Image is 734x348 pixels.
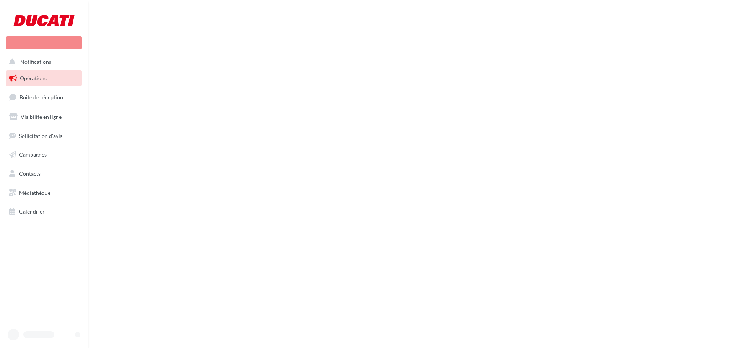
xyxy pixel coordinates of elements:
span: Opérations [20,75,47,81]
span: Campagnes [19,151,47,158]
a: Boîte de réception [5,89,83,105]
a: Campagnes [5,147,83,163]
span: Contacts [19,170,41,177]
a: Visibilité en ligne [5,109,83,125]
a: Contacts [5,166,83,182]
span: Calendrier [19,208,45,215]
a: Sollicitation d'avis [5,128,83,144]
div: Nouvelle campagne [6,36,82,49]
span: Médiathèque [19,189,50,196]
a: Calendrier [5,204,83,220]
span: Sollicitation d'avis [19,132,62,139]
span: Boîte de réception [19,94,63,100]
a: Opérations [5,70,83,86]
a: Médiathèque [5,185,83,201]
span: Visibilité en ligne [21,113,62,120]
span: Notifications [20,59,51,65]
